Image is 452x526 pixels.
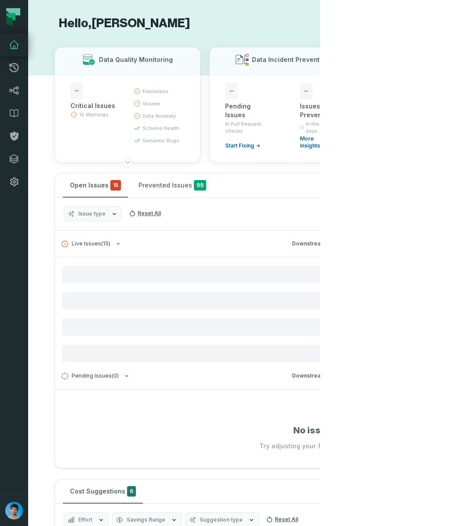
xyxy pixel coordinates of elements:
[292,240,397,248] div: Downstream Impact
[142,112,176,119] span: data anomaly
[300,102,339,119] div: Issues Prevented
[62,373,119,379] span: Pending Issues ( 0 )
[99,55,173,64] h3: Data Quality Monitoring
[131,173,213,197] button: Prevented Issues
[70,101,118,110] div: Critical Issues
[62,241,110,247] span: Live Issues ( 15 )
[62,241,276,247] button: Live Issues(15)
[300,135,339,149] a: More insights
[79,111,109,118] span: 15 Warnings
[293,424,366,436] h1: No issues found
[63,173,128,197] button: Open Issues
[142,137,179,144] span: semantic bugs
[252,55,329,64] h3: Data Incident Prevention
[300,135,334,149] span: More insights
[55,47,200,162] button: Data Quality Monitoring-Critical Issues15 Warningsfreshnessvolumedata anomalyschema healthsemanti...
[194,180,206,191] span: 99
[142,88,168,95] span: freshness
[292,372,397,380] div: Downstream Impact
[78,210,106,217] span: Issue type
[142,100,160,107] span: volume
[259,442,400,450] p: Try adjusting your filters to see more results.
[300,83,313,99] span: -
[225,83,238,99] span: -
[225,142,254,149] span: Start Fixing
[110,180,121,191] span: critical issues and errors combined
[70,83,83,99] span: -
[225,120,265,134] span: in Pull Request checks
[200,516,243,523] span: Suggestion type
[78,516,92,523] span: Effort
[125,206,164,220] button: Reset All
[55,16,294,31] h1: Hello, [PERSON_NAME]
[64,206,122,221] button: Issue type
[142,125,179,132] span: schema health
[5,502,23,519] img: avatar of Omri Ildis
[306,120,339,134] span: In the last 90 days
[225,142,260,149] a: Start Fixing
[209,47,355,162] button: Data Incident Prevention-Pending Issuesin Pull Request checksStart Fixing-Issues PreventedIn the ...
[63,479,143,503] button: Cost Suggestions
[225,102,265,119] div: Pending Issues
[127,516,165,523] span: Savings Range
[62,373,276,379] button: Pending Issues(0)
[127,486,136,497] span: 6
